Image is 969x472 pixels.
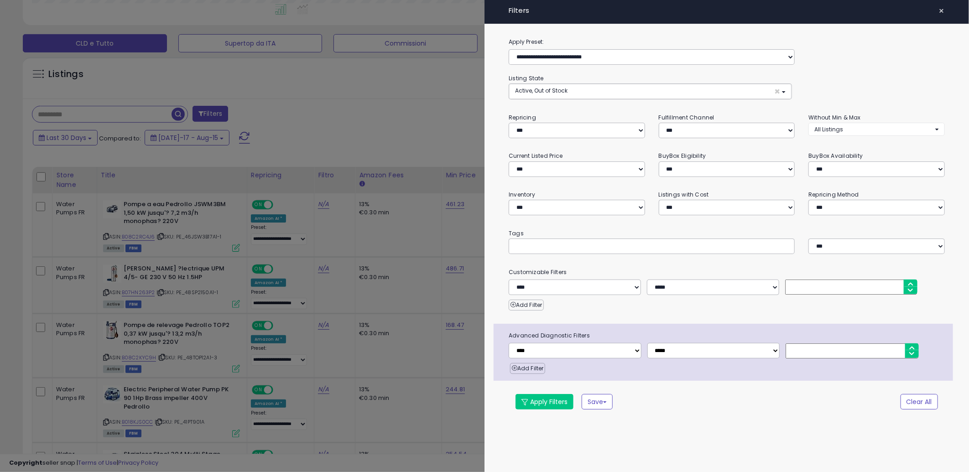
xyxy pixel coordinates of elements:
button: Add Filter [509,300,544,311]
span: × [774,87,780,96]
small: Repricing [509,114,536,121]
small: Current Listed Price [509,152,563,160]
button: Add Filter [510,363,545,374]
small: Tags [502,228,952,239]
small: Listings with Cost [659,191,709,198]
label: Apply Preset: [502,37,952,47]
small: BuyBox Eligibility [659,152,706,160]
button: All Listings [808,123,945,136]
button: Clear All [901,394,938,410]
button: Apply Filters [516,394,573,410]
span: Active, Out of Stock [515,87,568,94]
span: × [939,5,945,17]
button: × [935,5,948,17]
small: Inventory [509,191,535,198]
small: Without Min & Max [808,114,861,121]
h4: Filters [509,7,945,15]
button: Active, Out of Stock × [509,84,792,99]
span: Advanced Diagnostic Filters [502,331,953,341]
small: Repricing Method [808,191,859,198]
small: Listing State [509,74,544,82]
small: BuyBox Availability [808,152,863,160]
button: Save [582,394,613,410]
span: All Listings [814,125,843,133]
small: Customizable Filters [502,267,952,277]
small: Fulfillment Channel [659,114,714,121]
